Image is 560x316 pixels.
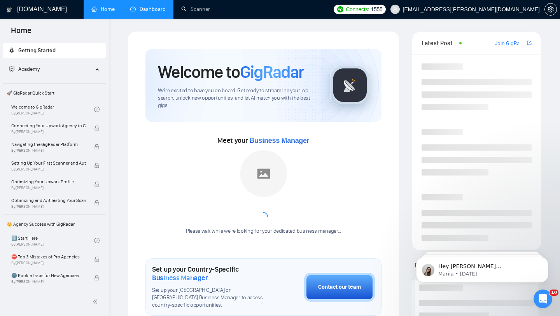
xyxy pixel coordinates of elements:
span: check-circle [94,238,100,243]
span: lock [94,181,100,187]
span: fund-projection-screen [9,66,14,72]
span: Getting Started [18,47,56,54]
button: Contact our team [304,273,375,302]
span: Academy [18,66,40,72]
span: check-circle [94,107,100,112]
span: 🌚 Rookie Traps for New Agencies [11,272,86,279]
span: Business Manager [249,137,309,144]
a: searchScanner [181,6,210,12]
span: GigRadar [240,61,304,83]
span: By [PERSON_NAME] [11,204,86,209]
span: Optimizing and A/B Testing Your Scanner for Better Results [11,197,86,204]
span: 👑 Agency Success with GigRadar [3,216,105,232]
span: Optimizing Your Upwork Profile [11,178,86,186]
span: By [PERSON_NAME] [11,167,86,172]
img: placeholder.png [240,150,287,197]
img: gigradar-logo.png [331,66,369,105]
span: lock [94,275,100,281]
li: Getting Started [3,43,106,58]
a: homeHome [91,6,115,12]
iframe: Intercom live chat [534,290,552,308]
span: Navigating the GigRadar Platform [11,140,86,148]
span: Connecting Your Upwork Agency to GigRadar [11,122,86,130]
img: logo [7,4,12,16]
span: user [392,7,398,12]
span: double-left [93,298,100,305]
button: setting [544,3,557,16]
span: export [527,40,532,46]
span: Meet your [217,136,309,145]
a: dashboardDashboard [130,6,166,12]
a: export [527,39,532,47]
span: 🚀 GigRadar Quick Start [3,85,105,101]
span: By [PERSON_NAME] [11,186,86,190]
span: By [PERSON_NAME] [11,261,86,265]
span: By [PERSON_NAME] [11,130,86,134]
img: upwork-logo.png [337,6,343,12]
iframe: Intercom notifications message [404,241,560,295]
span: Latest Posts from the GigRadar Community [422,38,457,48]
span: lock [94,163,100,168]
span: 1555 [371,5,383,14]
a: setting [544,6,557,12]
span: setting [545,6,556,12]
a: Welcome to GigRadarBy[PERSON_NAME] [11,101,94,118]
span: 10 [549,290,558,296]
span: Academy [9,66,40,72]
a: Join GigRadar Slack Community [495,39,525,48]
span: rocket [9,47,14,53]
div: Please wait while we're looking for your dedicated business manager... [181,228,346,235]
span: By [PERSON_NAME] [11,148,86,153]
span: Connects: [346,5,369,14]
div: Contact our team [318,283,361,291]
span: ⛔ Top 3 Mistakes of Pro Agencies [11,253,86,261]
span: lock [94,144,100,149]
span: Business Manager [152,274,208,282]
span: By [PERSON_NAME] [11,279,86,284]
span: We're excited to have you on board. Get ready to streamline your job search, unlock new opportuni... [158,87,318,109]
span: lock [94,200,100,205]
span: Home [5,25,38,41]
a: 1️⃣ Start HereBy[PERSON_NAME] [11,232,94,249]
h1: Welcome to [158,61,304,83]
span: loading [257,211,269,223]
span: lock [94,125,100,131]
span: Setting Up Your First Scanner and Auto-Bidder [11,159,86,167]
h1: Set up your Country-Specific [152,265,265,282]
span: Set up your [GEOGRAPHIC_DATA] or [GEOGRAPHIC_DATA] Business Manager to access country-specific op... [152,287,265,309]
span: lock [94,256,100,262]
